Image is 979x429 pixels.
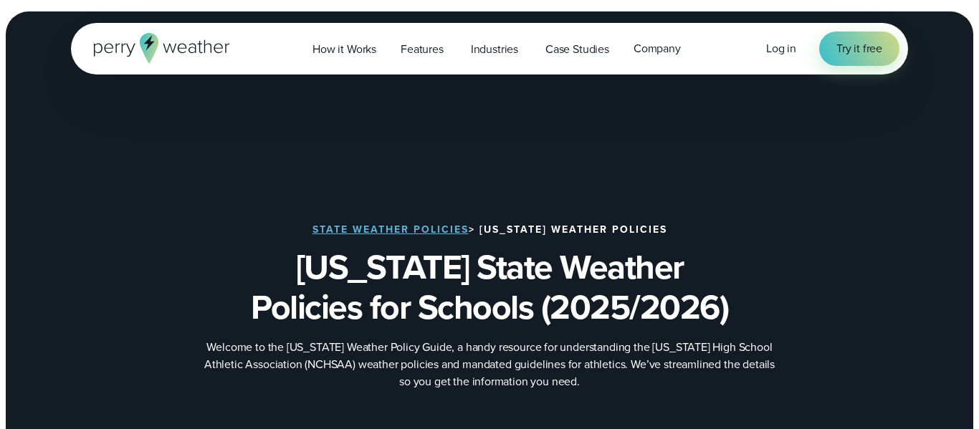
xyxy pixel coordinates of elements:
[545,41,609,58] span: Case Studies
[300,34,388,64] a: How it Works
[819,32,899,66] a: Try it free
[312,222,469,237] a: State Weather Policies
[533,34,621,64] a: Case Studies
[401,41,444,58] span: Features
[766,40,796,57] a: Log in
[143,247,836,327] h1: [US_STATE] State Weather Policies for Schools (2025/2026)
[836,40,882,57] span: Try it free
[634,40,681,57] span: Company
[471,41,518,58] span: Industries
[312,224,667,236] h3: > [US_STATE] Weather Policies
[203,339,776,390] p: Welcome to the [US_STATE] Weather Policy Guide, a handy resource for understanding the [US_STATE]...
[312,41,376,58] span: How it Works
